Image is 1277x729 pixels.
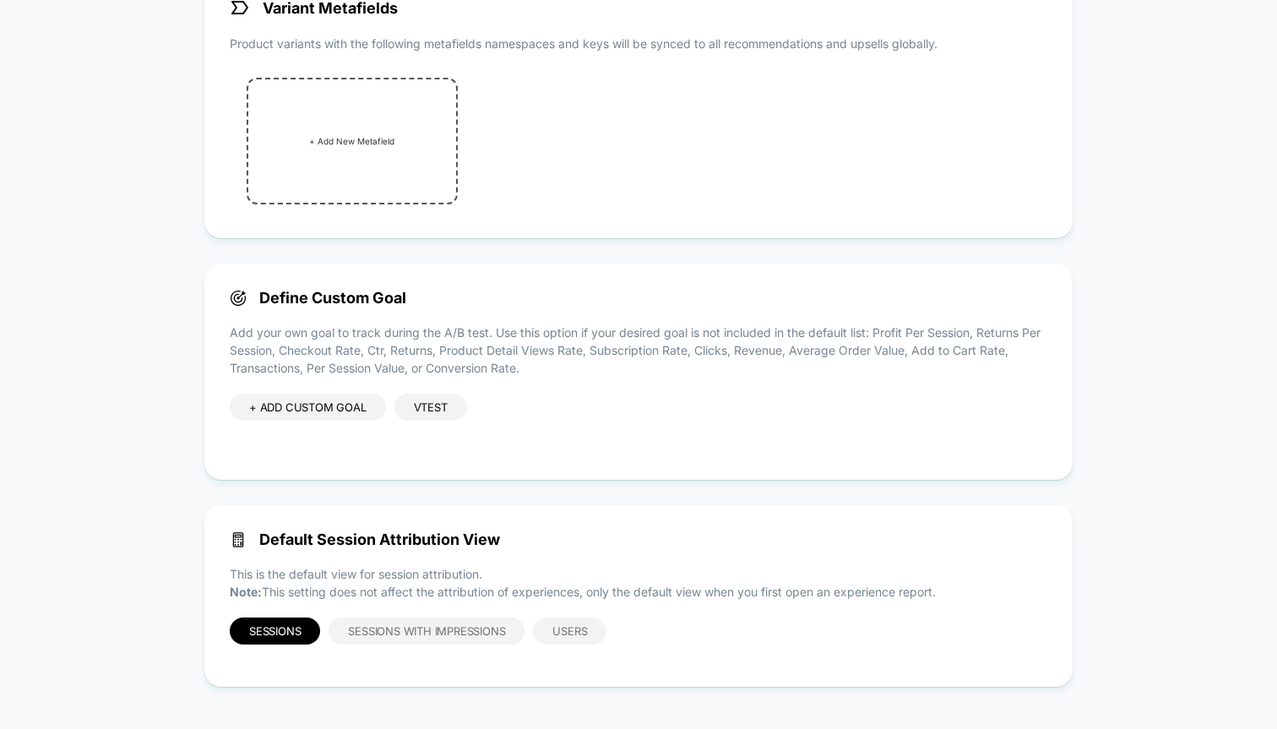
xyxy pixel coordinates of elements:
p: Add your own goal to track during the A/B test. Use this option if your desired goal is not inclu... [230,324,1047,377]
span: Sessions [249,624,301,638]
strong: Note: [230,585,262,599]
div: vtest [394,394,467,421]
span: Users [552,624,587,638]
span: Default Session Attribution View [230,530,1047,548]
p: Product variants with the following metafields namespaces and keys will be synced to all recommen... [230,35,1047,52]
p: This is the default view for session attribution. This setting does not affect the attribution of... [230,565,1047,601]
span: Define Custom Goal [230,289,1047,307]
span: Sessions with Impressions [348,624,505,638]
div: + ADD CUSTOM GOAL [230,394,386,421]
div: + Add New Metafield [247,78,458,204]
